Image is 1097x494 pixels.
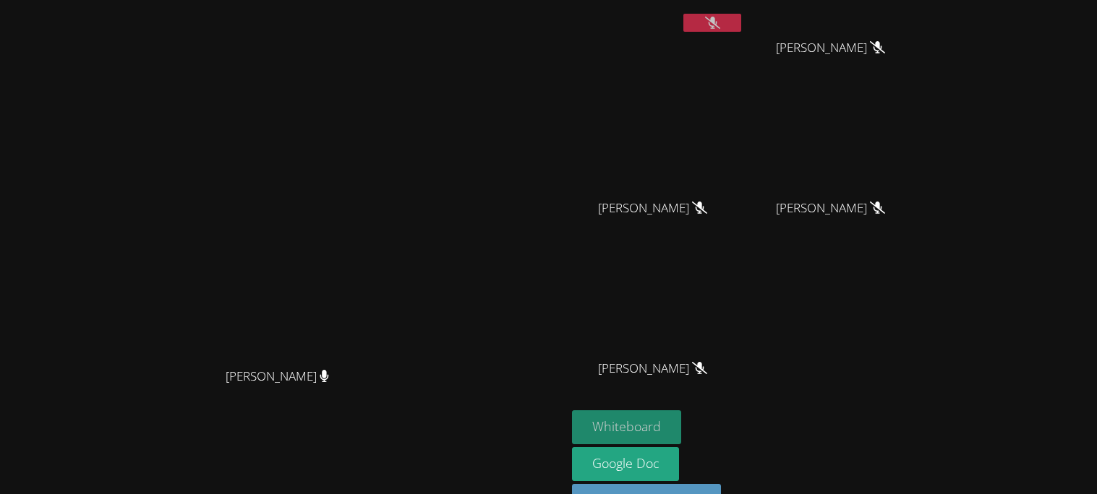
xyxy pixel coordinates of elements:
span: [PERSON_NAME] [226,366,329,387]
span: [PERSON_NAME] [776,38,885,58]
a: Google Doc [572,447,679,481]
span: [PERSON_NAME] [776,198,885,219]
span: [PERSON_NAME] [598,198,707,219]
span: [PERSON_NAME] [598,358,707,379]
button: Whiteboard [572,410,681,444]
